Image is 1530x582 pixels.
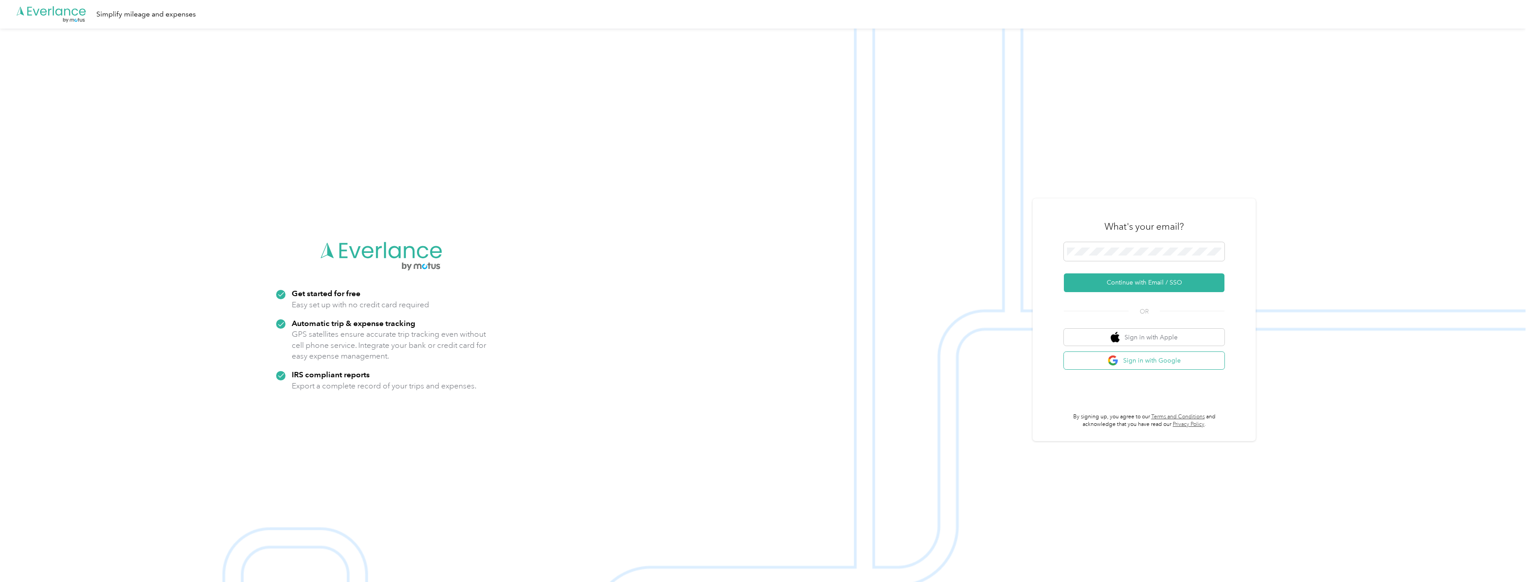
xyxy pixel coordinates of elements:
[1104,220,1184,233] h3: What's your email?
[1064,352,1224,369] button: google logoSign in with Google
[292,329,487,362] p: GPS satellites ensure accurate trip tracking even without cell phone service. Integrate your bank...
[1064,273,1224,292] button: Continue with Email / SSO
[1064,329,1224,346] button: apple logoSign in with Apple
[292,380,476,392] p: Export a complete record of your trips and expenses.
[1111,332,1120,343] img: apple logo
[1173,421,1204,428] a: Privacy Policy
[292,299,429,310] p: Easy set up with no credit card required
[96,9,196,20] div: Simplify mileage and expenses
[1129,307,1160,316] span: OR
[1064,413,1224,429] p: By signing up, you agree to our and acknowledge that you have read our .
[292,318,415,328] strong: Automatic trip & expense tracking
[1108,355,1119,366] img: google logo
[292,289,360,298] strong: Get started for free
[292,370,370,379] strong: IRS compliant reports
[1151,413,1205,420] a: Terms and Conditions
